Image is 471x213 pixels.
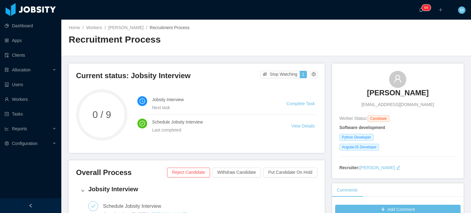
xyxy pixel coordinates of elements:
[167,168,210,177] button: Reject Candidate
[5,49,56,61] a: icon: auditClients
[339,144,379,150] span: AngularJS Developer
[91,203,96,208] i: icon: check
[88,185,312,193] h4: Jobsity Interview
[105,25,106,30] span: /
[76,168,167,177] h3: Overall Process
[140,98,145,104] i: icon: clock-circle
[396,165,400,170] i: icon: edit
[360,165,395,170] a: [PERSON_NAME]
[332,183,363,197] div: Comments
[260,71,300,78] button: icon: eye-invisibleStop Watching
[286,101,315,106] a: Complete Task
[108,25,144,30] a: [PERSON_NAME]
[460,6,464,14] span: M
[5,34,56,47] a: icon: appstoreApps
[291,124,315,128] a: View Details
[339,125,385,130] strong: Software development
[263,168,317,177] button: Put Candidate On Hold
[426,5,428,11] p: 6
[422,5,431,11] sup: 66
[81,189,85,192] i: icon: right
[300,71,307,78] button: 1
[5,68,9,72] i: icon: solution
[152,127,277,133] div: Last completed
[5,78,56,91] a: icon: robotUsers
[339,165,360,170] strong: Recruiter:
[12,141,37,146] span: Configuration
[5,20,56,32] a: icon: pie-chartDashboard
[140,121,145,126] i: icon: check-circle
[393,74,402,83] i: icon: user
[150,25,190,30] span: Recruitment Process
[339,116,368,121] span: Worker Status:
[5,108,56,120] a: icon: profileTasks
[310,71,317,78] button: icon: setting
[368,115,389,122] span: Candidate
[424,5,426,11] p: 6
[339,134,373,141] span: Python Developer
[69,25,80,30] a: Home
[103,201,166,211] div: Schedule Jobsity Interview
[76,181,317,200] div: icon: rightJobsity Interview
[5,93,56,105] a: icon: userWorkers
[12,126,27,131] span: Reports
[69,33,266,46] h2: Recruitment Process
[12,67,31,72] span: Allocation
[438,8,443,12] i: icon: plus
[152,119,277,125] h4: Schedule Jobsity Interview
[367,88,429,101] a: [PERSON_NAME]
[213,168,261,177] button: Withdraw Candidate
[86,25,102,30] a: Workers
[146,25,147,30] span: /
[152,104,272,111] div: Next task
[362,101,434,108] span: [EMAIL_ADDRESS][DOMAIN_NAME]
[76,110,128,120] span: 0 / 9
[5,127,9,131] i: icon: line-chart
[82,25,84,30] span: /
[76,71,260,81] h3: Current status: Jobsity Interview
[419,8,423,12] i: icon: bell
[152,96,272,103] h4: Jobsity Interview
[5,141,9,146] i: icon: setting
[367,88,429,98] h3: [PERSON_NAME]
